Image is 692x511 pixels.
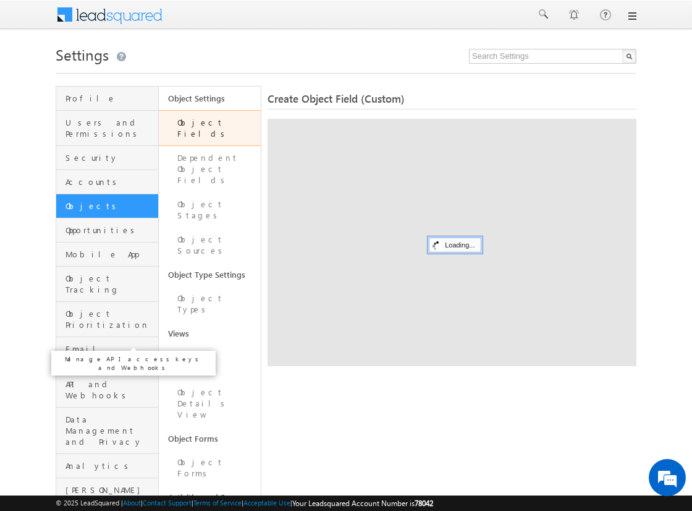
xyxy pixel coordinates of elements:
a: Object Types [159,286,261,322]
input: Search Settings [469,49,636,64]
a: Terms of Service [193,499,242,507]
a: Analytics [56,454,158,478]
span: Create Object Field (Custom) [268,92,405,106]
span: API and Webhooks [65,379,155,401]
span: Accounts [65,176,155,187]
a: Objects [56,194,158,218]
span: Objects [65,200,155,212]
a: Object Settings [159,87,261,110]
a: About [123,499,141,507]
a: Object Type Settings [159,263,261,286]
span: Object Tracking [65,273,155,295]
span: Profile [65,93,155,104]
a: Smart Views [159,345,261,380]
span: Mobile App [65,249,155,260]
a: Object Forms [159,427,261,450]
p: Manage API access keys and Webhooks [56,354,211,372]
span: Data Management and Privacy [65,414,155,447]
span: Opportunities [65,225,155,236]
a: Activities and Scores [159,486,261,509]
span: [PERSON_NAME] [65,484,155,496]
a: [PERSON_NAME] [56,478,158,502]
div: Loading... [429,238,481,252]
a: Acceptable Use [243,499,290,507]
a: Email Settings [56,337,158,372]
a: Object Stages [159,192,261,228]
a: Mobile App [56,243,158,267]
a: Object Fields [159,110,261,146]
a: Accounts [56,170,158,194]
a: Contact Support [143,499,192,507]
a: Object Prioritization [56,302,158,337]
a: Object Details View [159,380,261,427]
a: Profile [56,87,158,111]
a: Dependent Object Fields [159,146,261,192]
a: Object Tracking [56,267,158,302]
a: Object Sources [159,228,261,263]
a: API and Webhooks [56,372,158,408]
span: Email Settings [65,343,155,366]
a: Data Management and Privacy [56,408,158,454]
a: Opportunities [56,218,158,243]
a: Object Forms [159,450,261,486]
span: Your Leadsquared Account Number is [292,499,433,508]
a: Security [56,146,158,170]
a: Users and Permissions [56,111,158,146]
span: © 2025 LeadSquared | | | | | [56,497,433,509]
span: Security [65,152,155,163]
span: Settings [56,45,109,64]
a: Views [159,322,261,345]
span: Analytics [65,460,155,471]
span: 78042 [415,499,433,508]
span: Users and Permissions [65,117,155,139]
span: Object Prioritization [65,308,155,330]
